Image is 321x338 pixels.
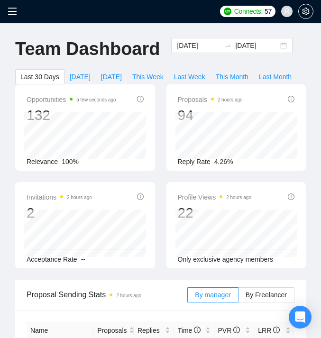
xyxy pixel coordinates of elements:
h1: Team Dashboard [15,38,160,60]
span: This Month [216,72,248,82]
img: upwork-logo.png [224,8,231,15]
div: 22 [178,204,252,222]
span: Proposal Sending Stats [27,289,187,301]
button: Last 30 Days [15,69,64,84]
span: LRR [258,327,280,334]
span: Relevance [27,158,58,165]
span: info-circle [288,96,294,102]
span: Last 30 Days [20,72,59,82]
span: Reply Rate [178,158,211,165]
button: This Week [127,69,169,84]
span: info-circle [273,327,280,333]
span: info-circle [137,193,144,200]
button: This Month [211,69,254,84]
span: 57 [265,6,272,17]
button: [DATE] [64,69,96,84]
div: 2 [27,204,92,222]
span: Last Month [259,72,292,82]
span: Proposals [178,94,243,105]
button: Last Week [169,69,211,84]
span: By manager [195,291,230,299]
span: Proposals [97,325,127,336]
div: 132 [27,106,116,124]
span: [DATE] [101,72,122,82]
div: 94 [178,106,243,124]
div: Open Intercom Messenger [289,306,312,329]
input: Start date [177,40,220,51]
span: -- [81,256,85,263]
span: info-circle [194,327,201,333]
span: Profile Views [178,192,252,203]
span: PVR [218,327,240,334]
span: Acceptance Rate [27,256,77,263]
a: setting [298,8,313,15]
span: [DATE] [70,72,91,82]
span: swap-right [224,42,231,49]
span: to [224,42,231,49]
span: setting [299,8,313,15]
span: Replies [138,325,163,336]
span: This Week [132,72,164,82]
button: Last Month [254,69,297,84]
span: user [284,8,290,15]
time: a few seconds ago [76,97,116,102]
span: Last Week [174,72,205,82]
input: End date [235,40,278,51]
span: 4.26% [214,158,233,165]
time: 2 hours ago [226,195,251,200]
span: Only exclusive agency members [178,256,274,263]
button: setting [298,4,313,19]
time: 2 hours ago [218,97,243,102]
time: 2 hours ago [116,293,141,298]
span: info-circle [288,193,294,200]
span: Opportunities [27,94,116,105]
span: menu [8,7,17,16]
span: Connects: [234,6,263,17]
time: 2 hours ago [67,195,92,200]
span: 100% [62,158,79,165]
span: Invitations [27,192,92,203]
span: info-circle [137,96,144,102]
span: info-circle [233,327,240,333]
button: [DATE] [96,69,127,84]
span: By Freelancer [246,291,287,299]
span: Time [178,327,201,334]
